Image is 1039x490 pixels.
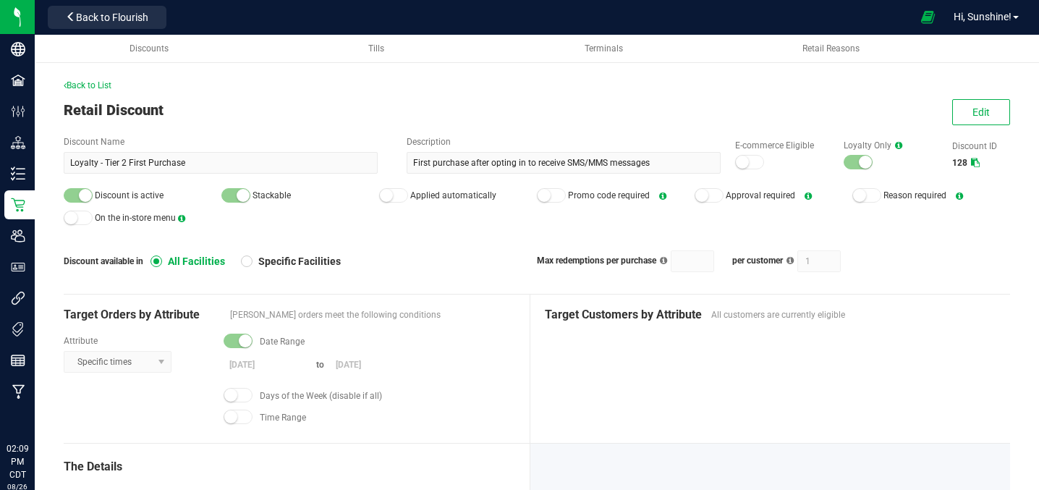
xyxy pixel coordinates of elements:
[64,306,223,324] span: Target Orders by Attribute
[585,43,623,54] span: Terminals
[43,372,60,389] iframe: Resource center unread badge
[735,139,829,152] label: E-commerce Eligible
[253,255,341,268] span: Specific Facilities
[11,229,25,243] inline-svg: Users
[11,260,25,274] inline-svg: User Roles
[64,334,209,347] label: Attribute
[48,6,166,29] button: Back to Flourish
[95,190,164,200] span: Discount is active
[11,291,25,305] inline-svg: Integrations
[11,104,25,119] inline-svg: Configuration
[260,389,382,402] span: Days of the Week (disable if all)
[11,42,25,56] inline-svg: Company
[7,442,28,481] p: 02:09 PM CDT
[11,135,25,150] inline-svg: Distribution
[14,374,58,418] iframe: Resource center
[130,43,169,54] span: Discounts
[711,308,996,321] span: All customers are currently eligible
[162,255,225,268] span: All Facilities
[407,135,721,148] label: Description
[537,255,656,266] span: Max redemptions per purchase
[952,99,1010,125] button: Edit
[260,335,305,348] span: Date Range
[260,411,306,424] span: Time Range
[64,255,150,268] span: Discount available in
[76,12,148,23] span: Back to Flourish
[954,11,1012,22] span: Hi, Sunshine!
[545,306,704,324] span: Target Customers by Attribute
[568,190,650,200] span: Promo code required
[64,135,378,148] label: Discount Name
[844,139,938,152] label: Loyalty Only
[952,158,967,168] span: 128
[11,384,25,399] inline-svg: Manufacturing
[11,353,25,368] inline-svg: Reports
[95,213,176,223] span: On the in-store menu
[368,43,384,54] span: Tills
[883,190,946,200] span: Reason required
[11,73,25,88] inline-svg: Facilities
[64,80,111,90] span: Back to List
[64,458,515,476] div: The Details
[11,166,25,181] inline-svg: Inventory
[310,360,330,370] span: to
[11,198,25,212] inline-svg: Retail
[972,106,990,118] span: Edit
[912,3,944,31] span: Open Ecommerce Menu
[410,190,496,200] span: Applied automatically
[11,322,25,337] inline-svg: Tags
[253,190,291,200] span: Stackable
[802,43,860,54] span: Retail Reasons
[726,190,795,200] span: Approval required
[952,140,1010,153] label: Discount ID
[230,308,515,321] span: [PERSON_NAME] orders meet the following conditions
[64,101,164,119] span: Retail Discount
[732,255,783,266] span: per customer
